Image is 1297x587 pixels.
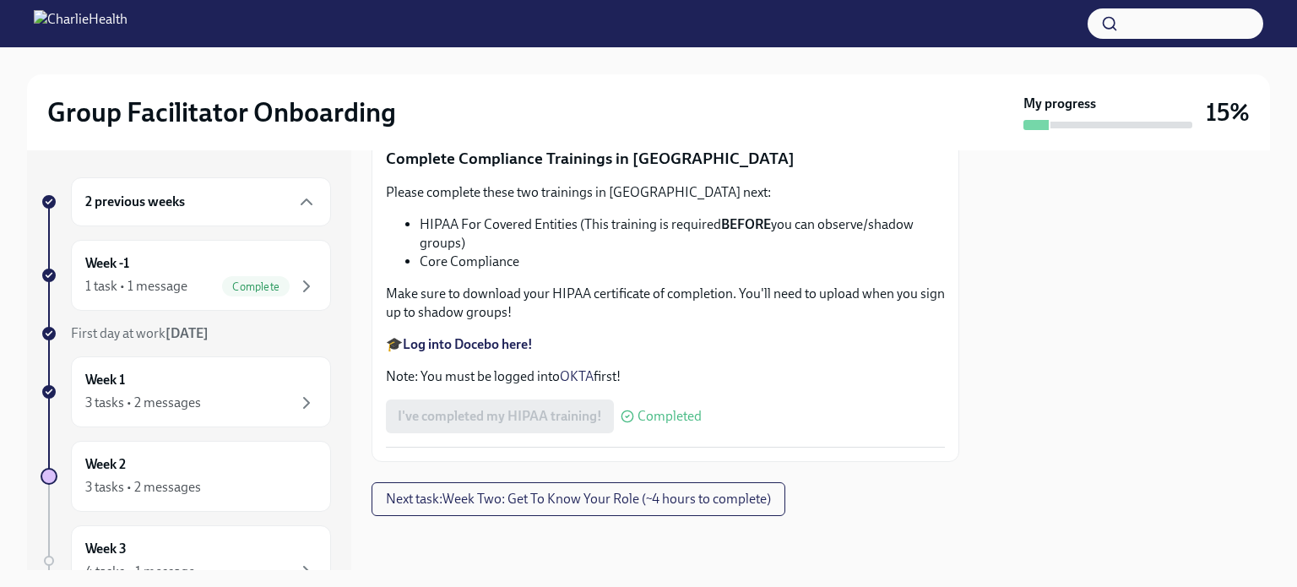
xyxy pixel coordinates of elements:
li: HIPAA For Covered Entities (This training is required you can observe/shadow groups) [420,215,945,253]
p: Please complete these two trainings in [GEOGRAPHIC_DATA] next: [386,183,945,202]
strong: My progress [1023,95,1096,113]
span: Completed [638,410,702,423]
h6: Week -1 [85,254,129,273]
p: Make sure to download your HIPAA certificate of completion. You'll need to upload when you sign u... [386,285,945,322]
div: 3 tasks • 2 messages [85,478,201,497]
img: CharlieHealth [34,10,128,37]
h3: 15% [1206,97,1250,128]
span: Next task : Week Two: Get To Know Your Role (~4 hours to complete) [386,491,771,508]
li: Core Compliance [420,253,945,271]
h6: Week 2 [85,455,126,474]
div: 4 tasks • 1 message [85,563,195,581]
span: First day at work [71,325,209,341]
div: 3 tasks • 2 messages [85,394,201,412]
span: Complete [222,280,290,293]
h6: Week 1 [85,371,125,389]
div: 2 previous weeks [71,177,331,226]
div: 1 task • 1 message [85,277,187,296]
h2: Group Facilitator Onboarding [47,95,396,129]
a: OKTA [560,368,594,384]
p: Complete Compliance Trainings in [GEOGRAPHIC_DATA] [386,148,945,170]
h6: 2 previous weeks [85,193,185,211]
a: First day at work[DATE] [41,324,331,343]
h6: Week 3 [85,540,127,558]
a: Week -11 task • 1 messageComplete [41,240,331,311]
button: Next task:Week Two: Get To Know Your Role (~4 hours to complete) [372,482,785,516]
strong: [DATE] [166,325,209,341]
p: Note: You must be logged into first! [386,367,945,386]
p: 🎓 [386,335,945,354]
a: Week 13 tasks • 2 messages [41,356,331,427]
a: Week 23 tasks • 2 messages [41,441,331,512]
strong: BEFORE [721,216,771,232]
a: Log into Docebo here! [403,336,533,352]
